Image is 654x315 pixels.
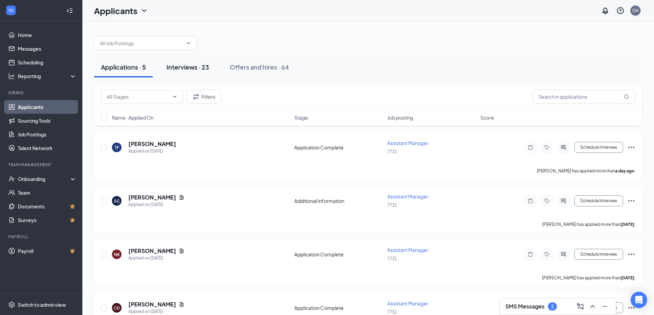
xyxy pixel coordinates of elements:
[615,168,634,173] b: a day ago
[542,275,635,281] p: [PERSON_NAME] has applied more than .
[588,302,597,311] svg: ChevronUp
[128,194,176,201] h5: [PERSON_NAME]
[627,197,635,205] svg: Ellipses
[559,198,567,204] svg: ActiveChat
[387,149,397,154] span: 7731
[66,7,73,14] svg: Collapse
[601,302,609,311] svg: Minimize
[387,300,428,306] span: Assistant Manager
[543,145,551,150] svg: Tag
[526,145,535,150] svg: Note
[631,292,647,308] div: Open Intercom Messenger
[8,90,75,96] div: Hiring
[179,302,184,307] svg: Document
[114,305,120,311] div: CD
[18,128,77,141] a: Job Postings
[140,7,148,15] svg: ChevronDown
[294,197,383,204] div: Additional Information
[294,144,383,151] div: Application Complete
[18,141,77,155] a: Talent Network
[186,90,221,104] button: Filter Filters
[128,140,176,148] h5: [PERSON_NAME]
[387,310,397,315] span: 7731
[505,303,544,310] h3: SMS Messages
[387,193,428,199] span: Assistant Manager
[294,304,383,311] div: Application Complete
[18,301,66,308] div: Switch to admin view
[627,143,635,152] svg: Ellipses
[387,247,428,253] span: Assistant Manager
[575,301,586,312] button: ComposeMessage
[480,114,494,121] span: Score
[632,8,639,13] div: CH
[620,275,634,280] b: [DATE]
[100,39,183,47] input: All Job Postings
[18,114,77,128] a: Sourcing Tools
[18,28,77,42] a: Home
[128,308,184,315] div: Applied on [DATE]
[114,198,120,204] div: SC
[18,73,77,80] div: Reporting
[559,252,567,257] svg: ActiveChat
[559,145,567,150] svg: ActiveChat
[8,73,15,80] svg: Analysis
[18,56,77,69] a: Scheduling
[551,304,554,310] div: 2
[537,168,635,174] p: [PERSON_NAME] has applied more than .
[574,195,623,206] button: Schedule Interview
[167,63,209,71] div: Interviews · 23
[627,250,635,258] svg: Ellipses
[526,252,535,257] svg: Note
[387,140,428,146] span: Assistant Manager
[8,162,75,168] div: Team Management
[18,186,77,199] a: Team
[387,114,413,121] span: Job posting
[179,195,184,200] svg: Document
[294,251,383,258] div: Application Complete
[576,302,584,311] svg: ComposeMessage
[526,198,535,204] svg: Note
[128,201,184,208] div: Applied on [DATE]
[230,63,289,71] div: Offers and hires · 64
[8,7,14,14] svg: WorkstreamLogo
[574,249,623,260] button: Schedule Interview
[101,63,146,71] div: Applications · 5
[192,93,200,101] svg: Filter
[18,244,77,258] a: PayrollCrown
[128,255,184,262] div: Applied on [DATE]
[624,94,629,99] svg: MagnifyingGlass
[599,301,610,312] button: Minimize
[620,222,634,227] b: [DATE]
[18,100,77,114] a: Applicants
[387,256,397,261] span: 7731
[543,252,551,257] svg: Tag
[587,301,598,312] button: ChevronUp
[574,142,623,153] button: Schedule Interview
[542,221,635,227] p: [PERSON_NAME] has applied more than .
[114,252,120,257] div: NK
[616,7,624,15] svg: QuestionInfo
[115,145,119,150] div: TF
[627,304,635,312] svg: Ellipses
[294,114,308,121] span: Stage
[8,175,15,182] svg: UserCheck
[94,5,137,16] h1: Applicants
[532,90,635,104] input: Search in applications
[107,93,169,100] input: All Stages
[179,248,184,254] svg: Document
[8,301,15,308] svg: Settings
[128,148,176,155] div: Applied on [DATE]
[172,94,177,99] svg: ChevronDown
[18,199,77,213] a: DocumentsCrown
[18,175,71,182] div: Onboarding
[387,203,397,208] span: 7731
[186,40,191,46] svg: ChevronDown
[112,114,153,121] span: Name · Applied On
[8,234,75,240] div: Payroll
[18,42,77,56] a: Messages
[128,301,176,308] h5: [PERSON_NAME]
[128,247,176,255] h5: [PERSON_NAME]
[543,198,551,204] svg: Tag
[18,213,77,227] a: SurveysCrown
[601,7,609,15] svg: Notifications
